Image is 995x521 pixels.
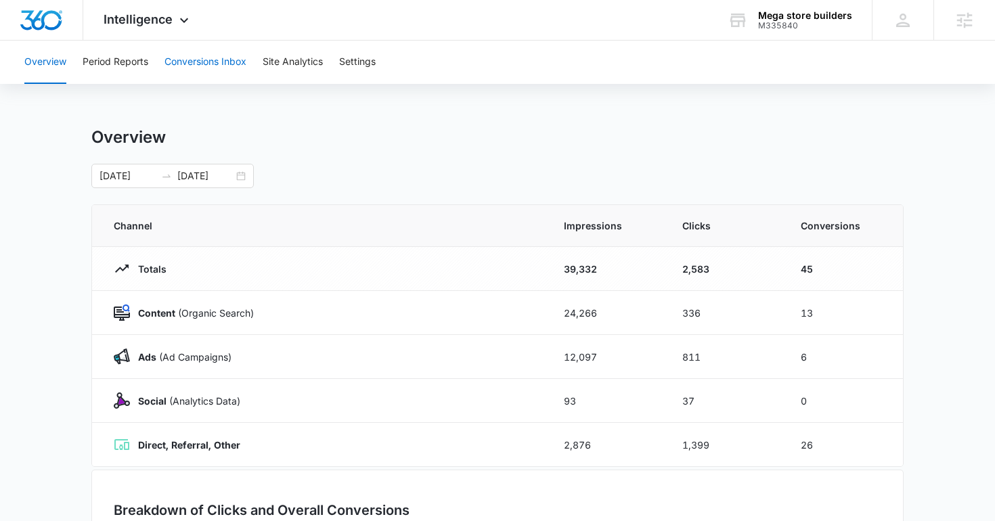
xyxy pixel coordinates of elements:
[138,307,175,319] strong: Content
[138,395,167,407] strong: Social
[138,351,156,363] strong: Ads
[104,12,173,26] span: Intelligence
[784,291,903,335] td: 13
[548,335,666,379] td: 12,097
[548,423,666,467] td: 2,876
[99,168,156,183] input: Start date
[114,304,130,321] img: Content
[164,41,246,84] button: Conversions Inbox
[666,379,784,423] td: 37
[801,219,881,233] span: Conversions
[784,335,903,379] td: 6
[177,168,234,183] input: End date
[548,291,666,335] td: 24,266
[758,10,852,21] div: account name
[161,171,172,181] span: to
[666,335,784,379] td: 811
[548,247,666,291] td: 39,332
[666,423,784,467] td: 1,399
[114,348,130,365] img: Ads
[339,41,376,84] button: Settings
[548,379,666,423] td: 93
[784,423,903,467] td: 26
[130,306,254,320] p: (Organic Search)
[784,379,903,423] td: 0
[263,41,323,84] button: Site Analytics
[138,439,240,451] strong: Direct, Referral, Other
[83,41,148,84] button: Period Reports
[784,247,903,291] td: 45
[130,350,231,364] p: (Ad Campaigns)
[130,262,167,276] p: Totals
[91,127,166,148] h1: Overview
[564,219,650,233] span: Impressions
[130,394,240,408] p: (Analytics Data)
[682,219,768,233] span: Clicks
[24,41,66,84] button: Overview
[114,500,410,520] h3: Breakdown of Clicks and Overall Conversions
[666,291,784,335] td: 336
[114,392,130,409] img: Social
[666,247,784,291] td: 2,583
[161,171,172,181] span: swap-right
[114,219,531,233] span: Channel
[758,21,852,30] div: account id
